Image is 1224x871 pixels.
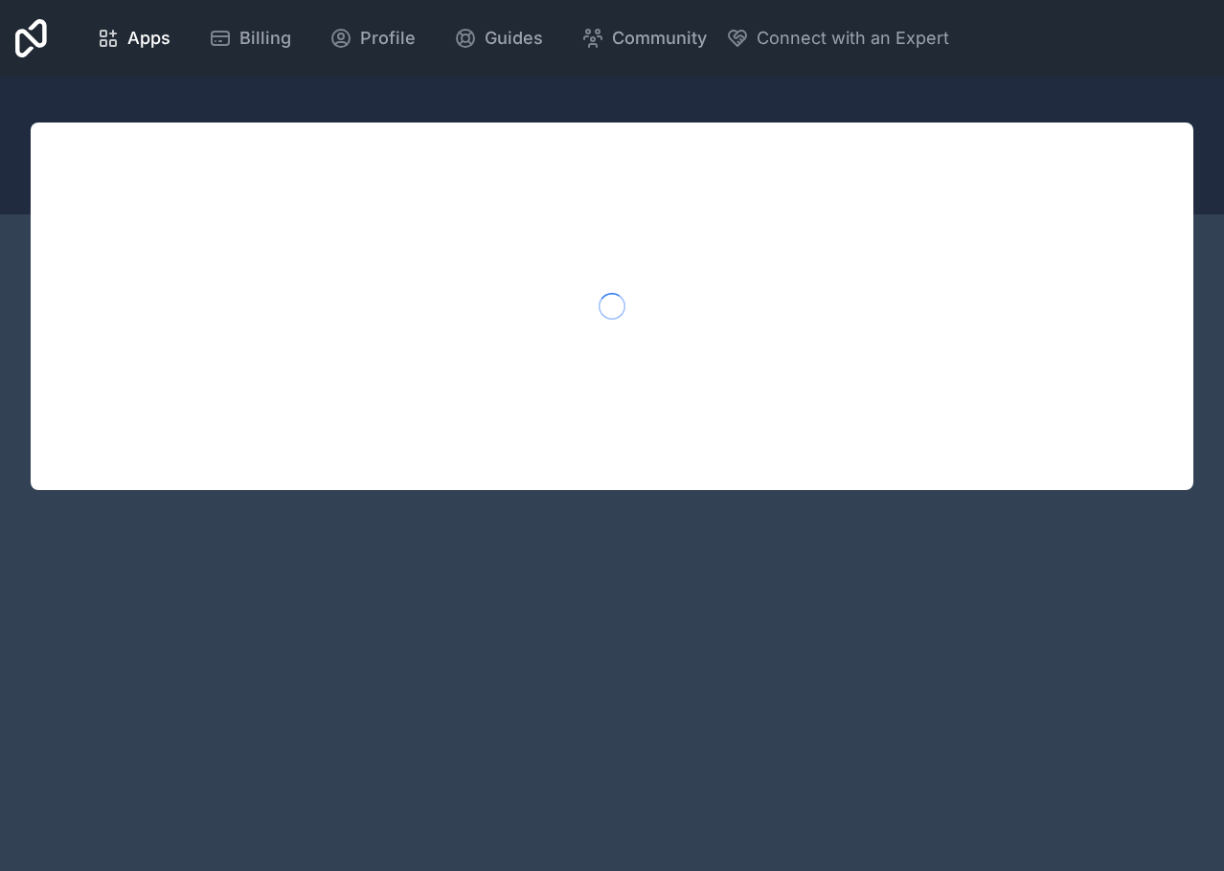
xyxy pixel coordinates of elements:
[193,17,306,59] a: Billing
[314,17,431,59] a: Profile
[757,25,949,52] span: Connect with an Expert
[726,25,949,52] button: Connect with an Expert
[612,25,707,52] span: Community
[485,25,543,52] span: Guides
[81,17,186,59] a: Apps
[360,25,416,52] span: Profile
[439,17,558,59] a: Guides
[127,25,170,52] span: Apps
[239,25,291,52] span: Billing
[566,17,722,59] a: Community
